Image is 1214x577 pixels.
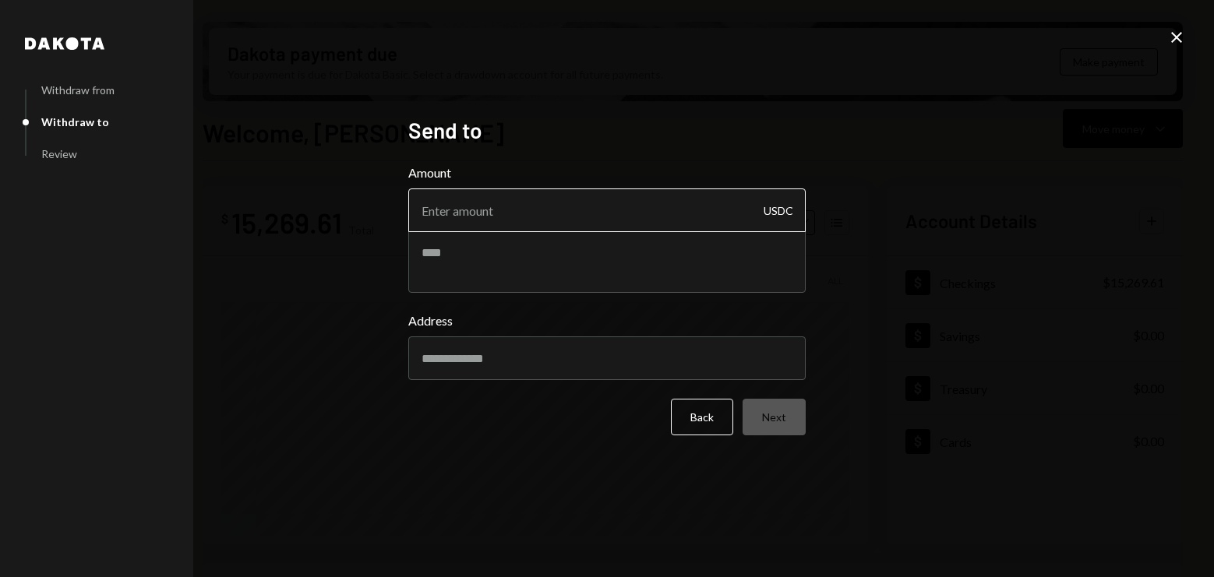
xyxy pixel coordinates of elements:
[408,188,806,232] input: Enter amount
[408,311,806,330] label: Address
[764,188,793,232] div: USDC
[41,83,115,97] div: Withdraw from
[408,115,806,146] h2: Send to
[671,399,733,435] button: Back
[41,115,109,128] div: Withdraw to
[408,164,806,182] label: Amount
[41,147,77,160] div: Review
